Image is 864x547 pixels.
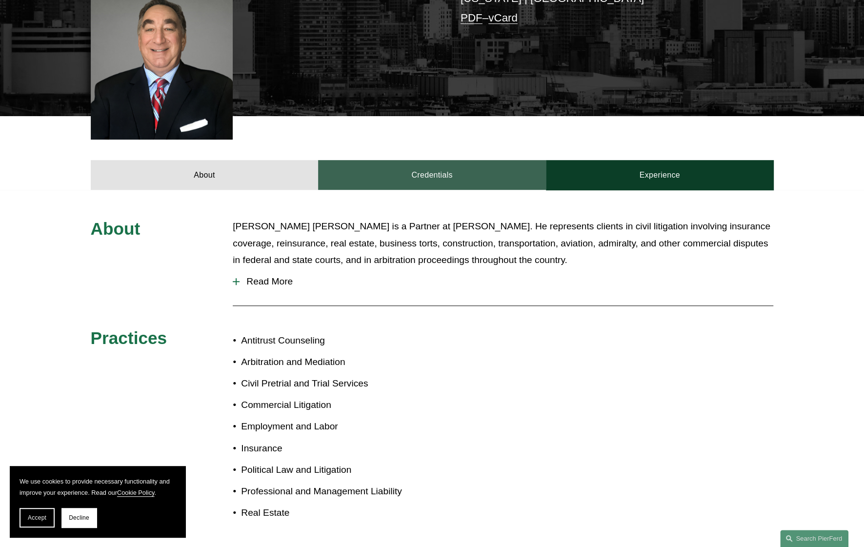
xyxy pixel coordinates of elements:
[546,160,774,189] a: Experience
[780,530,848,547] a: Search this site
[241,440,432,457] p: Insurance
[91,328,167,347] span: Practices
[233,218,773,269] p: [PERSON_NAME] [PERSON_NAME] is a Partner at [PERSON_NAME]. He represents clients in civil litigat...
[20,476,176,498] p: We use cookies to provide necessary functionality and improve your experience. Read our .
[117,489,155,496] a: Cookie Policy
[10,466,185,537] section: Cookie banner
[69,514,89,521] span: Decline
[461,12,482,24] a: PDF
[28,514,46,521] span: Accept
[241,354,432,371] p: Arbitration and Mediation
[233,269,773,294] button: Read More
[241,418,432,435] p: Employment and Labor
[241,505,432,522] p: Real Estate
[318,160,546,189] a: Credentials
[240,276,773,287] span: Read More
[241,332,432,349] p: Antitrust Counseling
[91,219,141,238] span: About
[20,508,55,527] button: Accept
[488,12,518,24] a: vCard
[241,483,432,500] p: Professional and Management Liability
[91,160,319,189] a: About
[241,462,432,479] p: Political Law and Litigation
[241,375,432,392] p: Civil Pretrial and Trial Services
[241,397,432,414] p: Commercial Litigation
[61,508,97,527] button: Decline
